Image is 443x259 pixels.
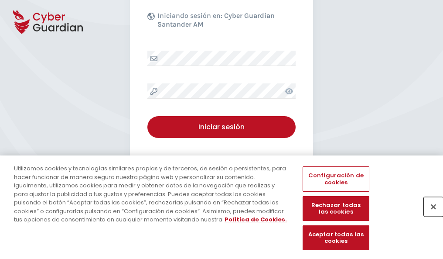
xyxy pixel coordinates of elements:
button: Cerrar [424,197,443,216]
div: Iniciar sesión [154,122,289,132]
button: Rechazar todas las cookies [303,196,369,221]
button: Configuración de cookies, Abre el cuadro de diálogo del centro de preferencias. [303,166,369,191]
a: Más información sobre su privacidad, se abre en una nueva pestaña [225,215,287,224]
button: Iniciar sesión [147,116,296,138]
button: Aceptar todas las cookies [303,225,369,250]
div: Utilizamos cookies y tecnologías similares propias y de terceros, de sesión o persistentes, para ... [14,164,290,224]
